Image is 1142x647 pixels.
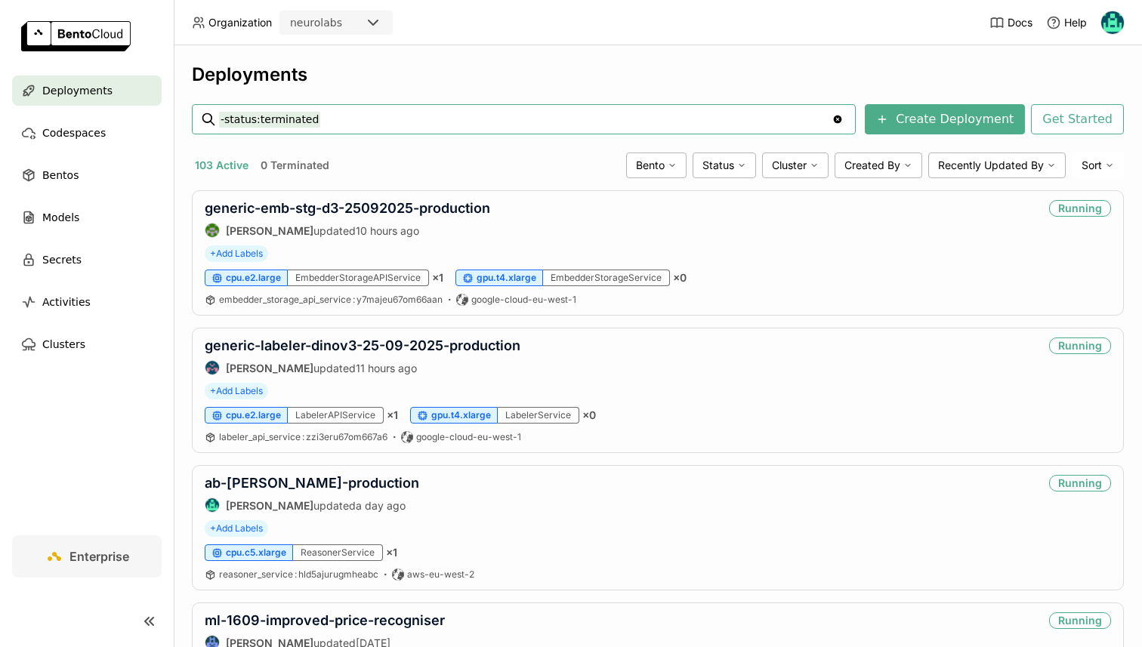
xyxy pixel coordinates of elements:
[290,15,342,30] div: neurolabs
[1049,200,1111,217] div: Running
[626,153,687,178] div: Bento
[344,16,345,31] input: Selected neurolabs.
[42,124,106,142] span: Codespaces
[205,475,419,491] a: ab-[PERSON_NAME]-production
[42,166,79,184] span: Bentos
[1101,11,1124,34] img: Calin Cojocaru
[1049,612,1111,629] div: Running
[42,251,82,269] span: Secrets
[989,15,1032,30] a: Docs
[288,407,384,424] div: LabelerAPIService
[192,156,252,175] button: 103 Active
[205,612,445,628] a: ml-1609-improved-price-recogniser
[772,159,807,172] span: Cluster
[1072,153,1124,178] div: Sort
[42,208,79,226] span: Models
[702,159,734,172] span: Status
[226,272,281,284] span: cpu.e2.large
[302,431,304,442] span: :
[226,224,313,237] strong: [PERSON_NAME]
[205,520,268,537] span: +Add Labels
[498,407,579,424] div: LabelerService
[12,535,162,578] a: Enterprise
[21,21,131,51] img: logo
[12,160,162,190] a: Bentos
[295,568,297,580] span: :
[928,153,1066,178] div: Recently Updated By
[205,223,490,238] div: updated
[865,104,1025,134] button: Create Deployment
[477,272,536,284] span: gpu.t4.xlarge
[356,499,406,512] span: a day ago
[42,82,113,100] span: Deployments
[1064,16,1087,29] span: Help
[205,498,419,513] div: updated
[219,568,378,581] a: reasoner_service:hld5ajurugmheabc
[543,270,670,286] div: EmbedderStorageService
[205,200,490,216] a: generic-emb-stg-d3-25092025-production
[288,270,429,286] div: EmbedderStorageAPIService
[1049,475,1111,491] div: Running
[192,63,1124,86] div: Deployments
[219,294,443,306] a: embedder_storage_api_service:y7majeu67om66aan
[582,408,596,422] span: × 0
[938,159,1044,172] span: Recently Updated By
[386,546,397,559] span: × 1
[226,362,313,374] strong: [PERSON_NAME]
[226,547,286,559] span: cpu.c5.xlarge
[226,499,313,512] strong: [PERSON_NAME]
[219,107,832,131] input: Search
[205,383,268,399] span: +Add Labels
[353,294,355,305] span: :
[1031,104,1124,134] button: Get Started
[1082,159,1102,172] span: Sort
[205,245,268,262] span: +Add Labels
[205,361,219,374] img: Attila Fodor
[356,362,417,374] span: 11 hours ago
[12,287,162,317] a: Activities
[205,360,520,375] div: updated
[293,544,383,561] div: ReasonerService
[219,568,378,580] span: reasoner_service hld5ajurugmheabc
[416,431,521,443] span: google-cloud-eu-west-1
[387,408,398,422] span: × 1
[12,118,162,148] a: Codespaces
[356,224,419,237] span: 10 hours ago
[12,329,162,359] a: Clusters
[12,202,162,233] a: Models
[12,245,162,275] a: Secrets
[208,16,272,29] span: Organization
[42,335,85,353] span: Clusters
[693,153,756,178] div: Status
[69,549,129,564] span: Enterprise
[432,271,443,285] span: × 1
[762,153,829,178] div: Cluster
[636,159,665,172] span: Bento
[673,271,687,285] span: × 0
[42,293,91,311] span: Activities
[832,113,844,125] svg: Clear value
[1046,15,1087,30] div: Help
[219,431,387,442] span: labeler_api_service zzi3eru67om667a6
[258,156,332,175] button: 0 Terminated
[12,75,162,106] a: Deployments
[1008,16,1032,29] span: Docs
[205,223,219,237] img: Toby Thomas
[205,337,520,353] a: generic-labeler-dinov3-25-09-2025-production
[219,431,387,443] a: labeler_api_service:zzi3eru67om667a6
[431,409,491,421] span: gpu.t4.xlarge
[205,498,219,512] img: Calin Cojocaru
[471,294,576,306] span: google-cloud-eu-west-1
[1049,337,1111,354] div: Running
[835,153,922,178] div: Created By
[219,294,443,305] span: embedder_storage_api_service y7majeu67om66aan
[407,568,474,581] span: aws-eu-west-2
[226,409,281,421] span: cpu.e2.large
[844,159,900,172] span: Created By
